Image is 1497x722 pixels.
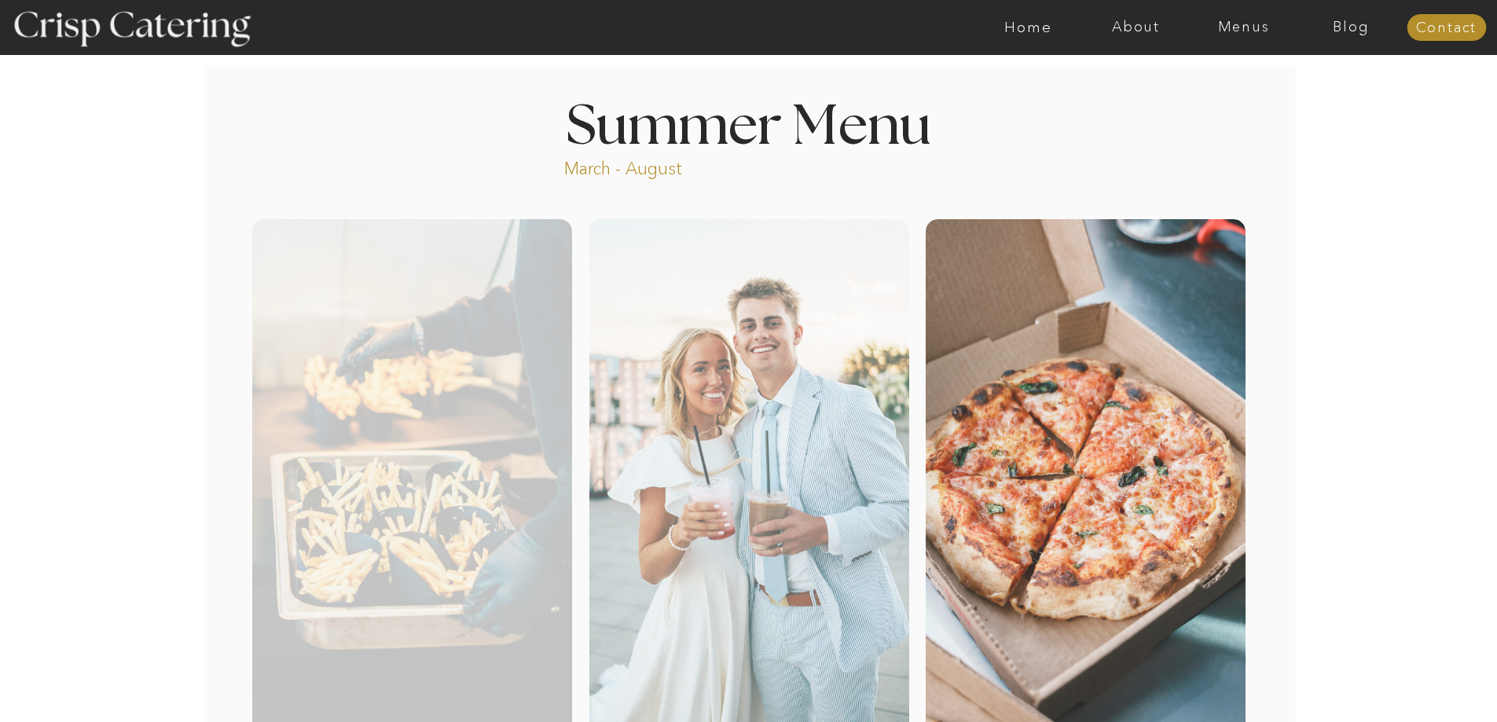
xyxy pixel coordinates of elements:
h1: Summer Menu [530,100,967,146]
a: Contact [1407,20,1486,36]
a: Home [974,20,1082,35]
a: About [1082,20,1190,35]
a: Blog [1297,20,1405,35]
a: Menus [1190,20,1297,35]
p: March - August [564,157,780,175]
